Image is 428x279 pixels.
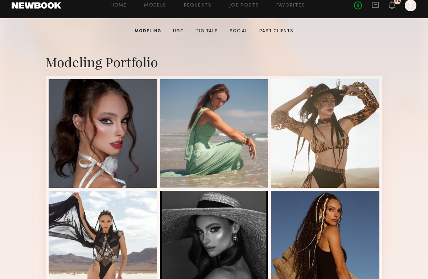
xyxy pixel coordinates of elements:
a: Requests [184,3,212,8]
a: Modeling [132,28,164,35]
a: Favorites [276,3,305,8]
a: UGC [170,28,187,35]
div: Modeling Portfolio [46,53,382,70]
a: Job Posts [229,3,259,8]
a: Home [111,3,127,8]
a: Social [227,28,251,35]
a: Models [144,3,166,8]
a: Digitals [193,28,221,35]
a: Past Clients [256,28,296,35]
